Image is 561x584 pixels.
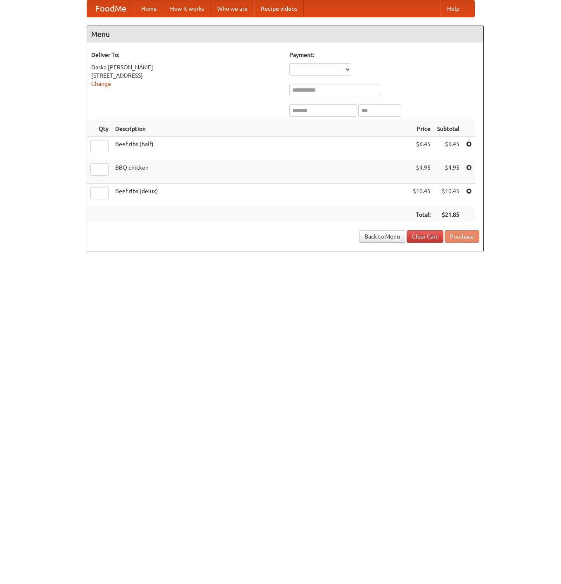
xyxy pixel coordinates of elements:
[434,137,463,160] td: $6.45
[440,0,466,17] a: Help
[410,121,434,137] th: Price
[410,160,434,184] td: $4.95
[91,71,281,80] div: [STREET_ADDRESS]
[87,26,483,43] h4: Menu
[91,80,111,87] a: Change
[87,121,112,137] th: Qty
[359,230,405,243] a: Back to Menu
[410,184,434,207] td: $10.45
[91,51,281,59] h5: Deliver To:
[434,160,463,184] td: $4.95
[112,121,410,137] th: Description
[87,0,135,17] a: FoodMe
[112,160,410,184] td: BBQ chicken
[211,0,254,17] a: Who we are
[254,0,304,17] a: Recipe videos
[434,121,463,137] th: Subtotal
[112,137,410,160] td: Beef ribs (half)
[445,230,479,243] button: Purchase
[410,137,434,160] td: $6.45
[289,51,479,59] h5: Payment:
[135,0,163,17] a: Home
[407,230,443,243] a: Clear Cart
[112,184,410,207] td: Beef ribs (delux)
[410,207,434,222] th: Total:
[434,207,463,222] th: $21.85
[434,184,463,207] td: $10.45
[163,0,211,17] a: How it works
[91,63,281,71] div: Daska [PERSON_NAME]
